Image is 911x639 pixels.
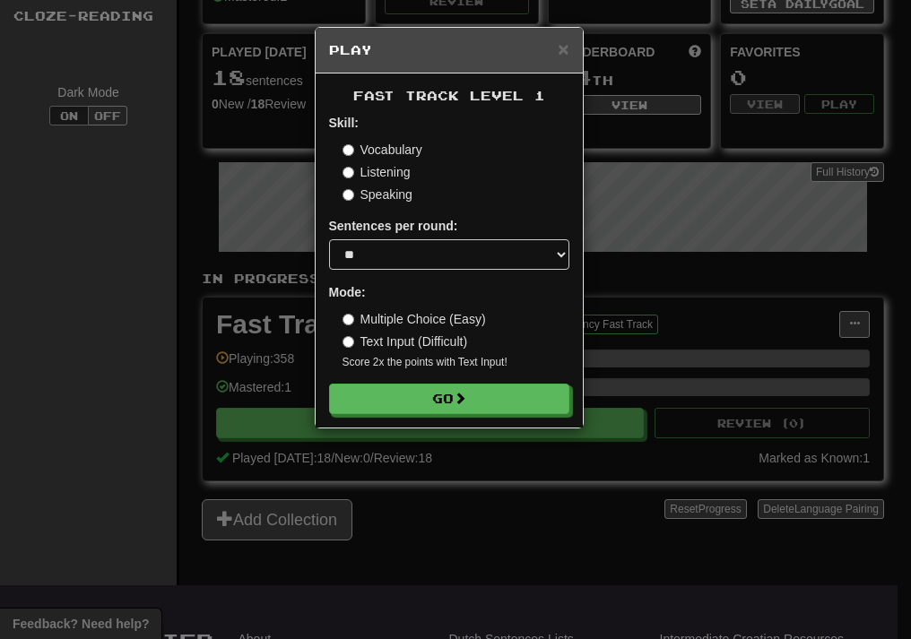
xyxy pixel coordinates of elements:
[329,41,569,59] h5: Play
[558,39,568,58] button: Close
[343,144,354,156] input: Vocabulary
[558,39,568,59] span: ×
[329,285,366,299] strong: Mode:
[343,336,354,348] input: Text Input (Difficult)
[329,384,569,414] button: Go
[343,314,354,325] input: Multiple Choice (Easy)
[343,186,412,203] label: Speaking
[329,217,458,235] label: Sentences per round:
[343,355,569,370] small: Score 2x the points with Text Input !
[353,88,545,103] span: Fast Track Level 1
[343,332,468,350] label: Text Input (Difficult)
[343,141,422,159] label: Vocabulary
[329,116,359,130] strong: Skill:
[343,189,354,201] input: Speaking
[343,167,354,178] input: Listening
[343,163,411,181] label: Listening
[343,310,486,328] label: Multiple Choice (Easy)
